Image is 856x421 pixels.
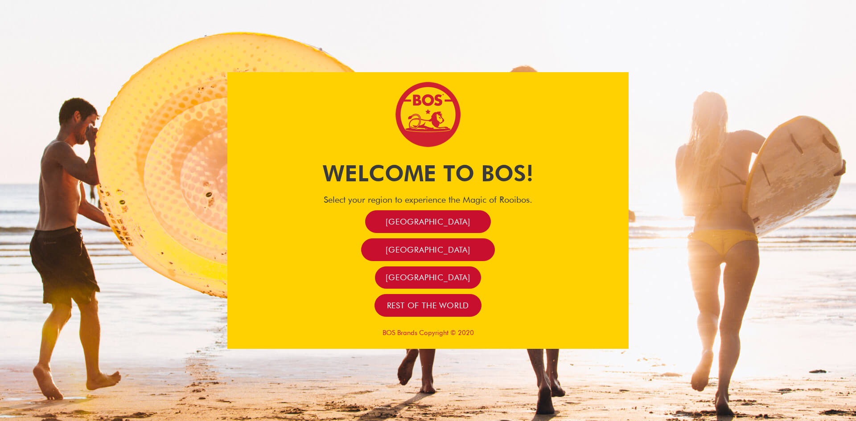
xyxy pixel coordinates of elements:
[374,294,482,317] a: Rest of the world
[386,272,470,282] span: [GEOGRAPHIC_DATA]
[361,238,495,261] a: [GEOGRAPHIC_DATA]
[386,217,470,227] span: [GEOGRAPHIC_DATA]
[386,245,470,255] span: [GEOGRAPHIC_DATA]
[365,210,491,233] a: [GEOGRAPHIC_DATA]
[227,158,629,189] h1: Welcome to BOS!
[395,81,461,148] img: Bos Brands
[227,194,629,205] h4: Select your region to experience the Magic of Rooibos.
[387,300,469,311] span: Rest of the world
[375,266,481,289] a: [GEOGRAPHIC_DATA]
[227,329,629,337] p: BOS Brands Copyright © 2020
